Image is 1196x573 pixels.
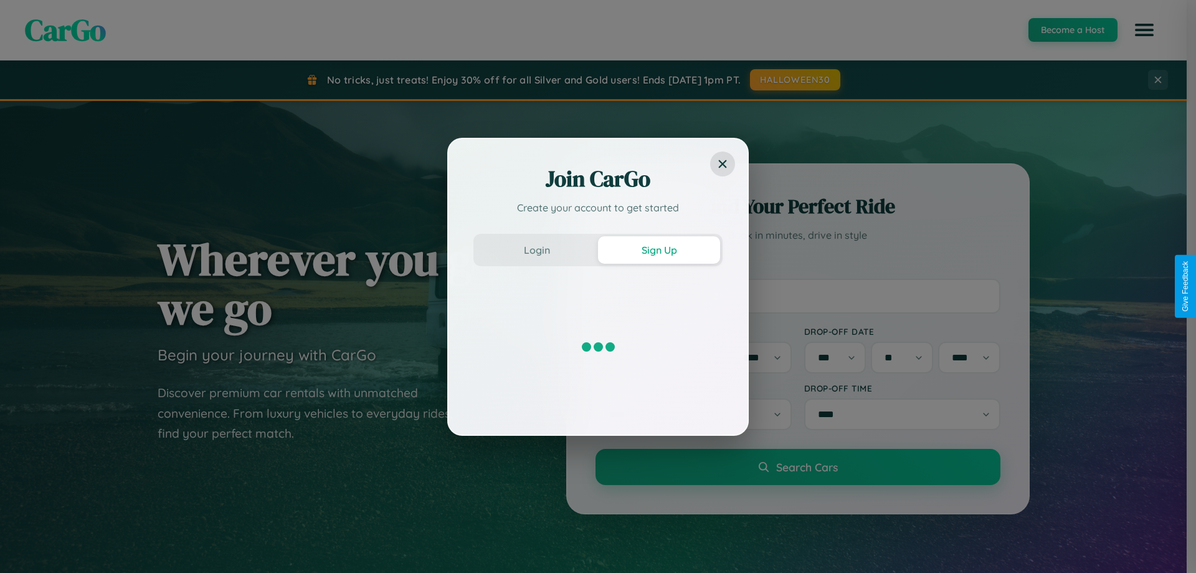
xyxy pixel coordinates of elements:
iframe: Intercom live chat [12,531,42,561]
div: Give Feedback [1181,261,1190,312]
button: Sign Up [598,236,720,264]
p: Create your account to get started [473,200,723,215]
h2: Join CarGo [473,164,723,194]
button: Login [476,236,598,264]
